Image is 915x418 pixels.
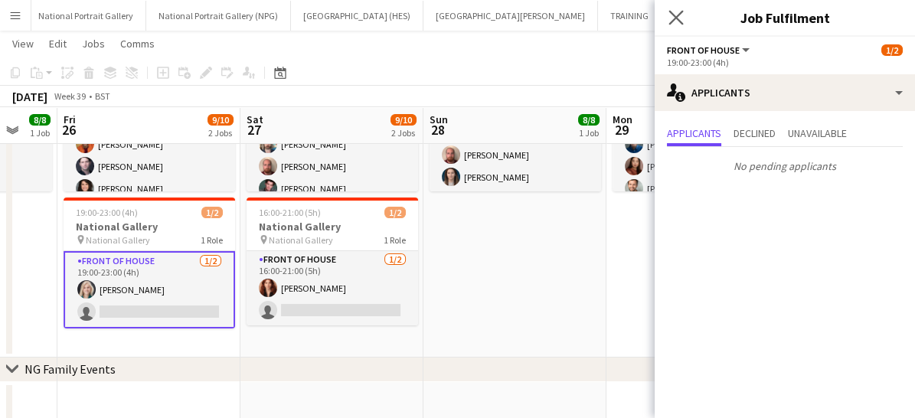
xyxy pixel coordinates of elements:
[208,127,233,139] div: 2 Jobs
[247,198,418,325] app-job-card: 16:00-21:00 (5h)1/2National Gallery National Gallery1 RoleFront of House1/216:00-21:00 (5h)[PERSO...
[259,207,321,218] span: 16:00-21:00 (5h)
[391,127,416,139] div: 2 Jobs
[734,128,776,139] span: Declined
[391,114,417,126] span: 9/10
[430,113,448,126] span: Sun
[788,128,847,139] span: Unavailable
[64,113,76,126] span: Fri
[64,198,235,328] app-job-card: 19:00-23:00 (4h)1/2National Gallery National Gallery1 RoleFront of House1/219:00-23:00 (4h)[PERSO...
[655,74,915,111] div: Applicants
[579,127,599,139] div: 1 Job
[598,1,662,31] button: TRAINING
[269,234,333,246] span: National Gallery
[610,121,632,139] span: 29
[208,114,234,126] span: 9/10
[655,8,915,28] h3: Job Fulfilment
[49,37,67,51] span: Edit
[114,34,161,54] a: Comms
[427,121,448,139] span: 28
[12,37,34,51] span: View
[43,34,73,54] a: Edit
[881,44,903,56] span: 1/2
[423,1,598,31] button: [GEOGRAPHIC_DATA][PERSON_NAME]
[244,121,263,139] span: 27
[667,57,903,68] div: 19:00-23:00 (4h)
[82,37,105,51] span: Jobs
[64,251,235,328] app-card-role: Front of House1/219:00-23:00 (4h)[PERSON_NAME]
[6,34,40,54] a: View
[384,234,406,246] span: 1 Role
[76,34,111,54] a: Jobs
[51,90,89,102] span: Week 39
[613,113,632,126] span: Mon
[667,128,721,139] span: Applicants
[578,114,600,126] span: 8/8
[201,234,223,246] span: 1 Role
[667,44,740,56] span: Front of House
[247,220,418,233] h3: National Gallery
[12,89,47,104] div: [DATE]
[146,1,291,31] button: National Portrait Gallery (NPG)
[64,220,235,233] h3: National Gallery
[95,90,110,102] div: BST
[120,37,155,51] span: Comms
[667,44,752,56] button: Front of House
[30,127,50,139] div: 1 Job
[291,1,423,31] button: [GEOGRAPHIC_DATA] (HES)
[29,114,51,126] span: 8/8
[25,361,116,377] div: NG Family Events
[201,207,223,218] span: 1/2
[247,113,263,126] span: Sat
[655,153,915,179] p: No pending applicants
[86,234,150,246] span: National Gallery
[384,207,406,218] span: 1/2
[76,207,138,218] span: 19:00-23:00 (4h)
[26,1,146,31] button: National Portrait Gallery
[61,121,76,139] span: 26
[247,251,418,325] app-card-role: Front of House1/216:00-21:00 (5h)[PERSON_NAME]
